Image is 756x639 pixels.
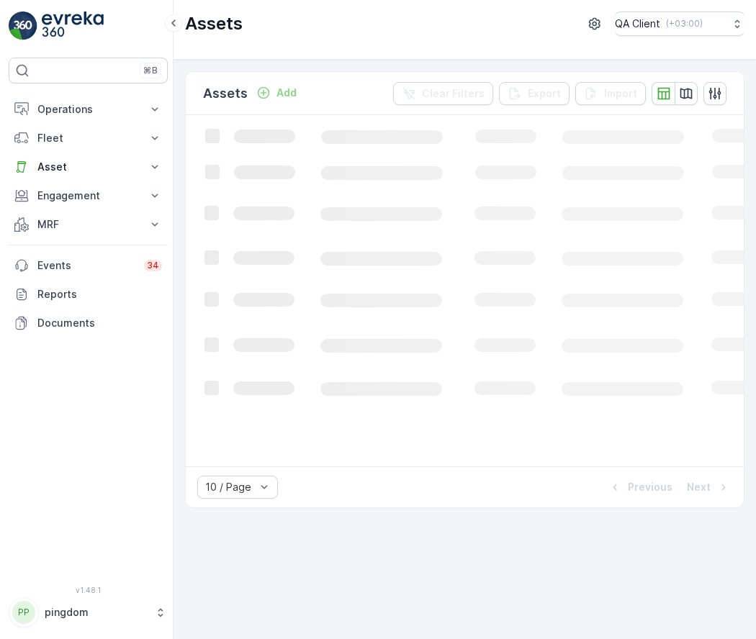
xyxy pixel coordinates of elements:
a: Reports [9,280,168,309]
p: ( +03:00 ) [666,18,703,30]
button: QA Client(+03:00) [615,12,744,36]
p: Engagement [37,189,139,203]
p: Export [528,86,561,101]
button: Import [575,82,646,105]
p: MRF [37,217,139,232]
button: Operations [9,95,168,124]
p: Fleet [37,131,139,145]
p: Events [37,258,135,273]
button: Next [685,479,732,496]
p: Previous [628,480,672,494]
p: Documents [37,316,162,330]
button: Export [499,82,570,105]
a: Events34 [9,251,168,280]
button: Clear Filters [393,82,493,105]
p: QA Client [615,17,660,31]
button: Engagement [9,181,168,210]
p: 34 [147,260,159,271]
img: logo [9,12,37,40]
button: PPpingdom [9,597,168,627]
button: MRF [9,210,168,239]
p: Assets [185,12,243,35]
button: Add [251,84,302,101]
p: ⌘B [143,65,158,76]
p: Add [276,86,297,100]
p: Clear Filters [422,86,485,101]
p: Next [687,480,711,494]
a: Documents [9,309,168,337]
p: Reports [37,287,162,302]
p: Assets [203,83,248,104]
button: Fleet [9,124,168,153]
button: Asset [9,153,168,181]
span: v 1.48.1 [9,586,168,594]
div: PP [12,601,35,624]
button: Previous [606,479,674,496]
p: Operations [37,102,139,117]
p: Import [604,86,637,101]
p: pingdom [45,605,148,620]
img: logo_light-DOdMpM7g.png [42,12,104,40]
p: Asset [37,160,139,174]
